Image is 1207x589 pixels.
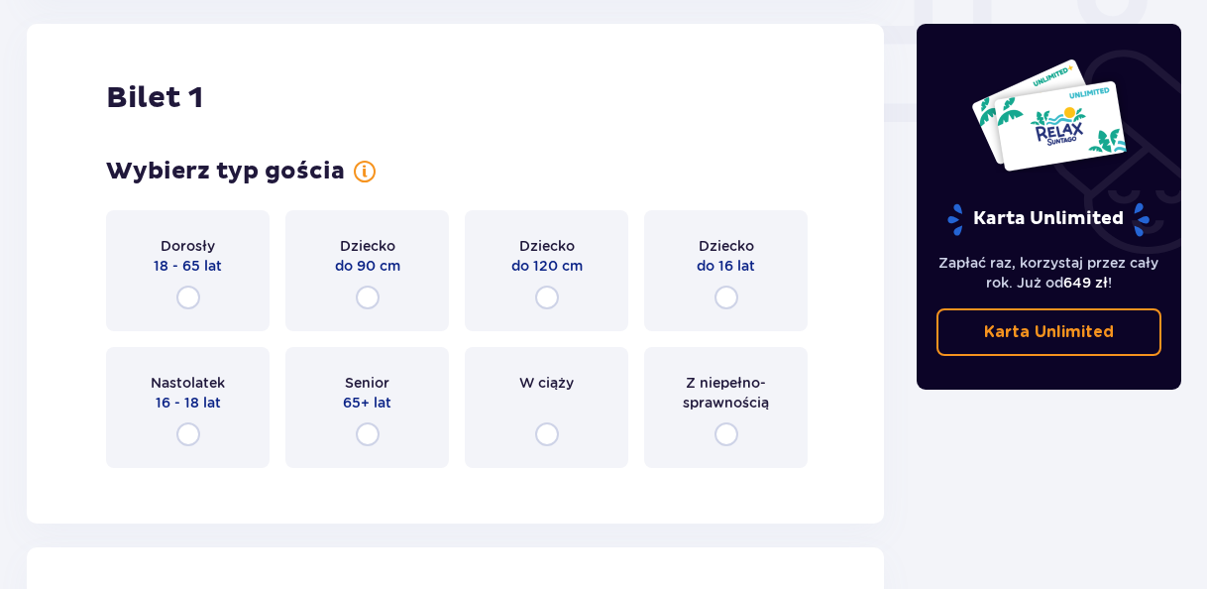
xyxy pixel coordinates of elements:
span: 65+ lat [343,393,391,412]
p: Zapłać raz, korzystaj przez cały rok. Już od ! [936,253,1162,293]
span: Nastolatek [151,373,225,393]
span: do 90 cm [335,256,400,276]
span: Dziecko [340,236,395,256]
h2: Bilet 1 [106,79,203,117]
p: Karta Unlimited [984,321,1114,343]
h3: Wybierz typ gościa [106,157,345,186]
span: 649 zł [1063,275,1108,291]
span: 18 - 65 lat [154,256,222,276]
p: Karta Unlimited [945,202,1152,237]
span: 16 - 18 lat [156,393,221,412]
span: Dziecko [519,236,575,256]
span: W ciąży [519,373,574,393]
span: do 120 cm [511,256,583,276]
span: Dziecko [699,236,754,256]
span: Senior [345,373,389,393]
span: do 16 lat [697,256,755,276]
span: Z niepełno­sprawnością [662,373,790,412]
span: Dorosły [161,236,215,256]
a: Karta Unlimited [936,308,1162,356]
img: Dwie karty całoroczne do Suntago z napisem 'UNLIMITED RELAX', na białym tle z tropikalnymi liśćmi... [970,58,1128,173]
